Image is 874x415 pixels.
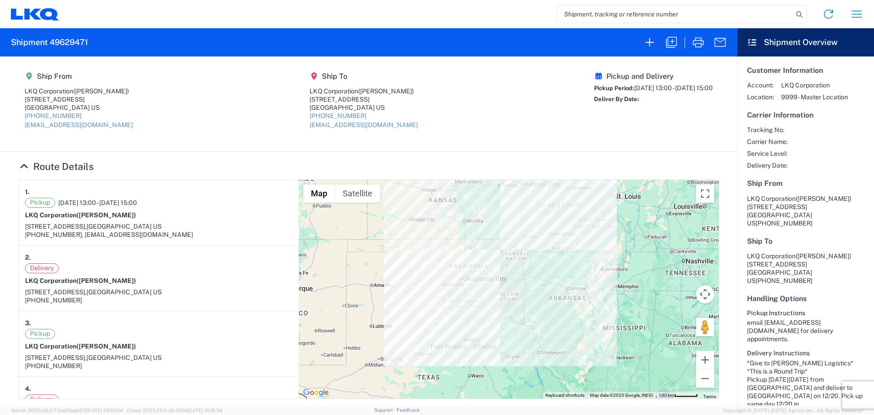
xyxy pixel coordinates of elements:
[747,161,788,169] span: Delivery Date:
[374,407,397,413] a: Support
[25,296,292,304] div: [PHONE_NUMBER]
[76,277,136,284] span: ([PERSON_NAME])
[747,195,796,202] span: LKQ Corporation
[747,179,864,188] h5: Ship From
[747,66,864,75] h5: Customer Information
[303,184,335,203] button: Show street map
[76,343,136,350] span: ([PERSON_NAME])
[396,407,420,413] a: Feedback
[594,96,639,102] span: Deliver By Date:
[696,351,714,369] button: Zoom in
[737,28,874,56] header: Shipment Overview
[696,184,714,203] button: Toggle fullscreen view
[747,126,788,134] span: Tracking No:
[310,112,366,119] a: [PHONE_NUMBER]
[25,263,59,273] span: Delivery
[310,87,418,95] div: LKQ Corporation
[11,37,88,48] h2: Shipment 49629471
[659,393,674,398] span: 100 km
[18,161,94,172] a: Hide Details
[747,294,864,303] h5: Handling Options
[127,408,223,413] span: Client: 2025.20.0-8b113f4
[781,93,848,101] span: 9999 - Master Location
[86,354,162,361] span: [GEOGRAPHIC_DATA] US
[86,223,162,230] span: [GEOGRAPHIC_DATA] US
[756,277,813,284] span: [PHONE_NUMBER]
[301,387,331,399] a: Open this area in Google Maps (opens a new window)
[301,387,331,399] img: Google
[86,288,162,296] span: [GEOGRAPHIC_DATA] US
[747,195,864,227] address: [GEOGRAPHIC_DATA] US
[590,393,653,398] span: Map data ©2025 Google, INEGI
[656,392,701,399] button: Map Scale: 100 km per 48 pixels
[25,277,136,284] strong: LKQ Corporation
[747,252,851,268] span: LKQ Corporation [STREET_ADDRESS]
[11,408,123,413] span: Server: 2025.20.0-710e05ee653
[634,84,713,92] span: [DATE] 13:00 - [DATE] 15:00
[25,186,30,198] strong: 1.
[747,237,864,246] h5: Ship To
[86,408,123,413] span: [DATE] 09:51:04
[310,95,418,103] div: [STREET_ADDRESS]
[310,103,418,112] div: [GEOGRAPHIC_DATA] US
[25,95,133,103] div: [STREET_ADDRESS]
[73,87,129,95] span: ([PERSON_NAME])
[25,87,133,95] div: LKQ Corporation
[25,354,86,361] span: [STREET_ADDRESS],
[557,5,793,23] input: Shipment, tracking or reference number
[723,406,863,415] span: Copyright © [DATE]-[DATE] Agistix Inc., All Rights Reserved
[594,85,634,92] span: Pickup Period:
[747,318,864,343] div: email [EMAIL_ADDRESS][DOMAIN_NAME] for delivery appointments.
[781,81,848,89] span: LKQ Corporation
[58,199,137,207] span: [DATE] 13:00 - [DATE] 15:00
[25,112,81,119] a: [PHONE_NUMBER]
[747,149,788,158] span: Service Level:
[25,231,292,239] div: [PHONE_NUMBER], [EMAIL_ADDRESS][DOMAIN_NAME]
[25,103,133,112] div: [GEOGRAPHIC_DATA] US
[25,121,133,128] a: [EMAIL_ADDRESS][DOMAIN_NAME]
[747,138,788,146] span: Carrier Name:
[747,111,864,119] h5: Carrier Information
[25,329,55,339] span: Pickup
[545,392,584,399] button: Keyboard shortcuts
[25,362,292,370] div: [PHONE_NUMBER]
[25,383,31,395] strong: 4.
[747,81,774,89] span: Account:
[25,211,136,219] strong: LKQ Corporation
[696,369,714,388] button: Zoom out
[187,408,223,413] span: [DATE] 10:16:38
[756,220,813,227] span: [PHONE_NUMBER]
[696,285,714,303] button: Map camera controls
[310,72,418,81] h5: Ship To
[25,72,133,81] h5: Ship From
[25,318,31,329] strong: 3.
[358,87,414,95] span: ([PERSON_NAME])
[25,343,136,350] strong: LKQ Corporation
[594,72,713,81] h5: Pickup and Delivery
[747,93,774,101] span: Location:
[796,252,851,260] span: ([PERSON_NAME])
[747,203,807,210] span: [STREET_ADDRESS]
[25,288,86,296] span: [STREET_ADDRESS],
[747,349,864,357] h6: Delivery Instructions
[796,195,851,202] span: ([PERSON_NAME])
[25,395,59,405] span: Delivery
[335,184,380,203] button: Show satellite imagery
[76,211,136,219] span: ([PERSON_NAME])
[696,318,714,336] button: Drag Pegman onto the map to open Street View
[25,252,31,263] strong: 2.
[310,121,418,128] a: [EMAIL_ADDRESS][DOMAIN_NAME]
[703,394,716,399] a: Terms
[25,198,55,208] span: Pickup
[747,309,864,317] h6: Pickup Instructions
[747,252,864,285] address: [GEOGRAPHIC_DATA] US
[25,223,86,230] span: [STREET_ADDRESS],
